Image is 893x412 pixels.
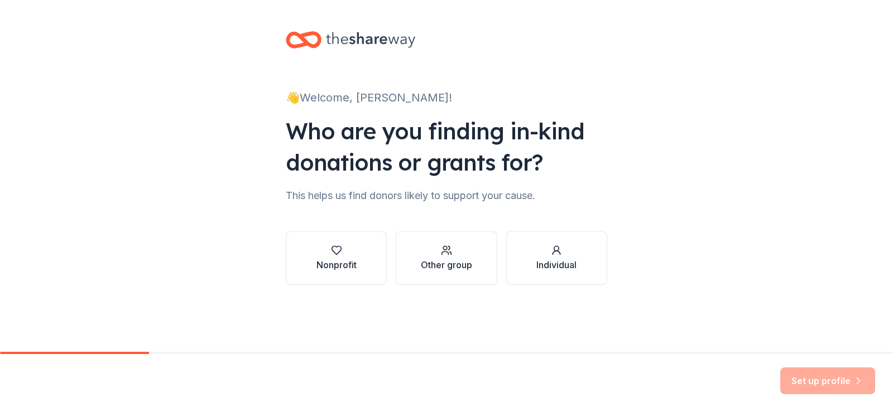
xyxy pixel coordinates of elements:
div: Individual [536,258,577,272]
div: 👋 Welcome, [PERSON_NAME]! [286,89,607,106]
div: Nonprofit [316,258,357,272]
button: Individual [506,231,607,285]
div: Who are you finding in-kind donations or grants for? [286,115,607,178]
button: Nonprofit [286,231,387,285]
div: This helps us find donors likely to support your cause. [286,187,607,205]
div: Other group [421,258,472,272]
button: Other group [396,231,497,285]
